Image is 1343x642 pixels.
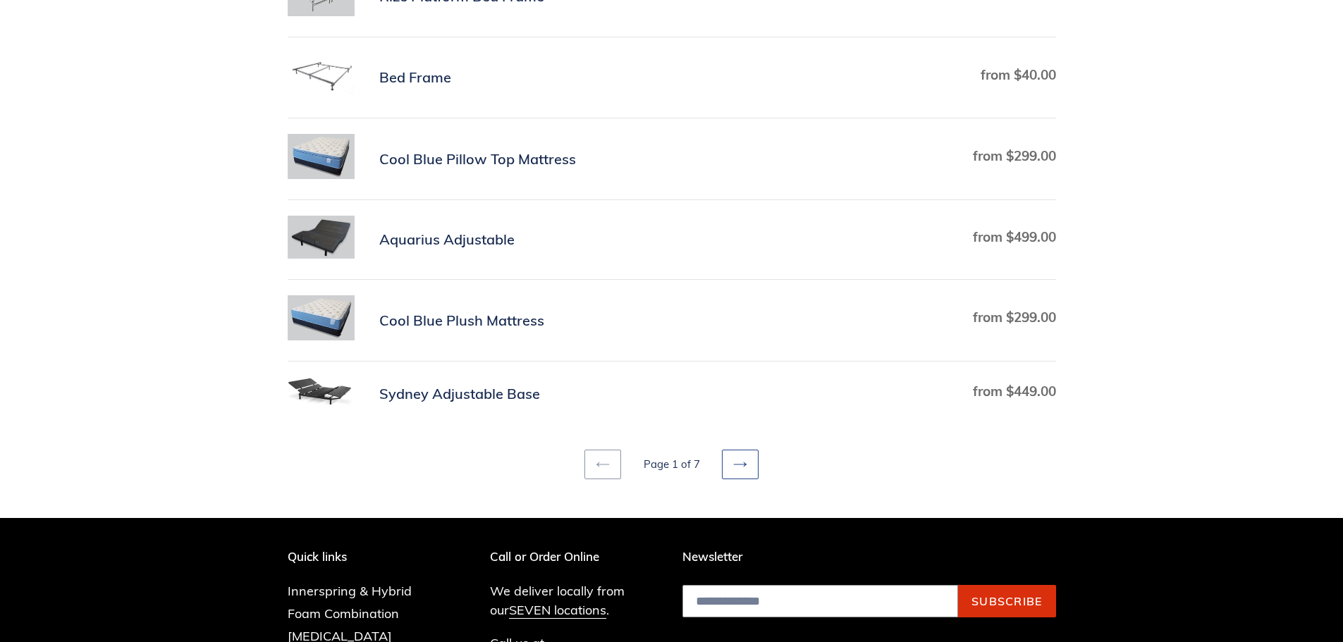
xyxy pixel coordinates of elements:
p: Newsletter [682,550,1056,564]
li: Page 1 of 7 [624,457,719,473]
a: Cool Blue Plush Mattress [288,295,1056,345]
a: Aquarius Adjustable [288,216,1056,264]
a: Foam Combination [288,605,399,622]
p: Quick links [288,550,433,564]
a: SEVEN locations [509,602,606,619]
a: Sydney Adjustable Base [288,377,1056,411]
input: Email address [682,585,958,617]
button: Subscribe [958,585,1056,617]
a: Bed Frame [288,53,1056,103]
a: Cool Blue Pillow Top Mattress [288,134,1056,184]
span: Subscribe [971,594,1043,608]
a: Innerspring & Hybrid [288,583,412,599]
p: Call or Order Online [490,550,661,564]
p: We deliver locally from our . [490,581,661,619]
